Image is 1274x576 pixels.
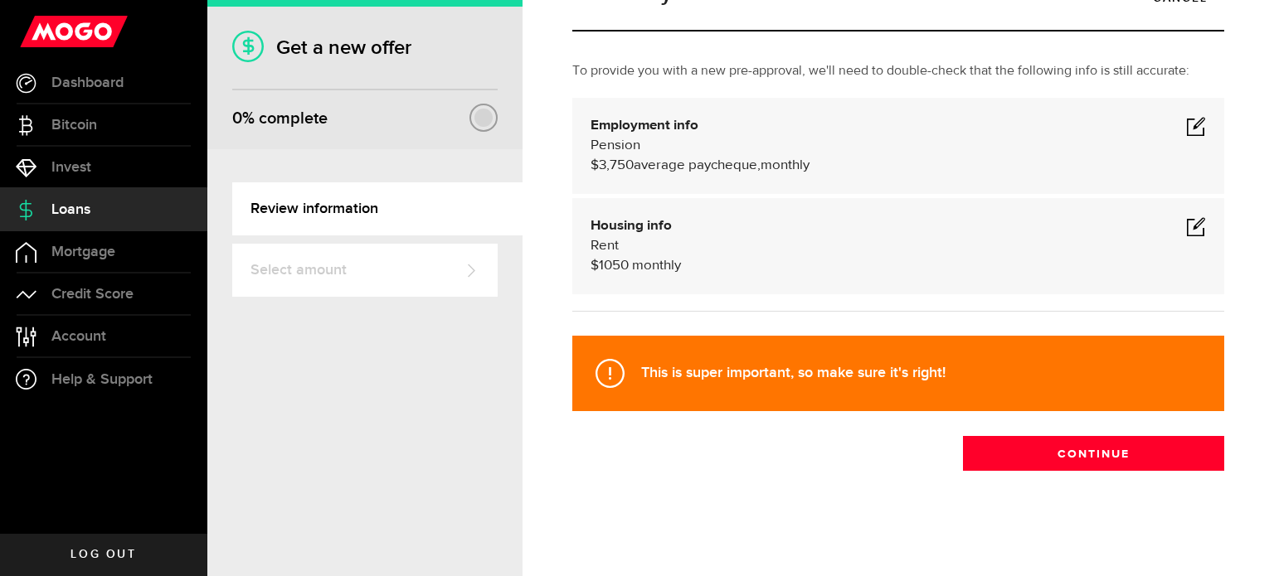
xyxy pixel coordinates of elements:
span: Pension [591,138,640,152]
b: Employment info [591,119,698,133]
span: Invest [51,160,91,175]
span: monthly [761,158,810,172]
span: Credit Score [51,287,134,302]
span: $3,750 [591,158,634,172]
span: Bitcoin [51,118,97,133]
span: monthly [632,259,681,273]
p: To provide you with a new pre-approval, we'll need to double-check that the following info is sti... [572,61,1224,81]
button: Open LiveChat chat widget [13,7,63,56]
a: Review information [232,182,523,235]
span: average paycheque, [634,158,761,172]
span: Account [51,329,106,344]
button: Continue [963,436,1224,471]
span: Dashboard [51,75,124,90]
span: Loans [51,202,90,217]
a: Select amount [232,244,498,297]
span: Help & Support [51,372,153,387]
b: Housing info [591,219,672,233]
strong: This is super important, so make sure it's right! [641,364,946,381]
span: Log out [71,549,136,560]
h1: Get a new offer [232,36,498,60]
span: Mortgage [51,244,115,259]
span: Rent [591,239,619,253]
span: $ [591,259,599,273]
div: % complete [232,104,328,133]
span: 0 [232,109,242,128]
span: 1050 [599,259,629,273]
